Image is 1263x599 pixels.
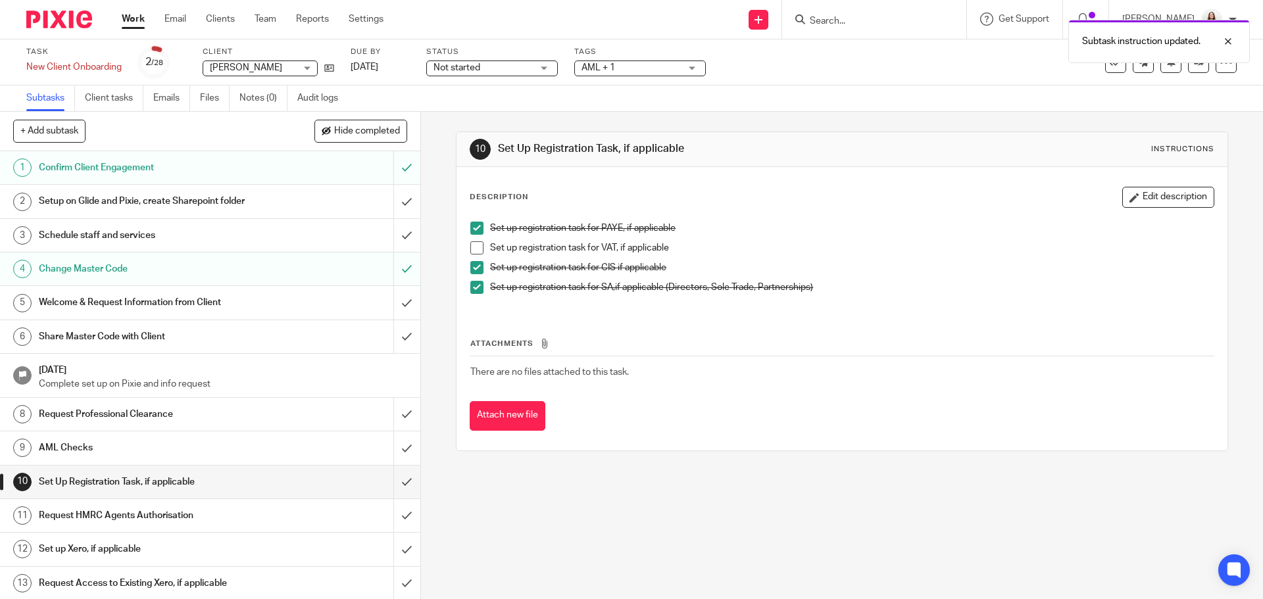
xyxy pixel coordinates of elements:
div: Instructions [1151,144,1214,155]
a: Team [255,12,276,26]
p: Subtask instruction updated. [1082,35,1201,48]
p: Set up registration task for VAT, if applicable [490,241,1213,254]
h1: Setup on Glide and Pixie, create Sharepoint folder [39,191,266,211]
div: 5 [13,294,32,312]
label: Client [203,47,334,57]
div: 10 [470,139,491,160]
a: Client tasks [85,85,143,111]
span: Not started [433,63,480,72]
a: Email [164,12,186,26]
h1: Request Access to Existing Xero, if applicable [39,573,266,593]
a: Emails [153,85,190,111]
p: Complete set up on Pixie and info request [39,377,407,391]
div: 1 [13,158,32,177]
h1: Welcome & Request Information from Client [39,293,266,312]
div: 13 [13,574,32,592]
div: New Client Onboarding [26,60,122,74]
h1: Request HMRC Agents Authorisation [39,506,266,525]
a: Files [200,85,230,111]
div: 6 [13,327,32,346]
div: 2 [145,55,163,70]
div: 10 [13,473,32,491]
h1: Change Master Code [39,259,266,279]
label: Due by [351,47,410,57]
span: Hide completed [334,126,400,137]
div: 2 [13,193,32,211]
span: [DATE] [351,62,378,72]
h1: Set Up Registration Task, if applicable [498,142,870,156]
h1: Share Master Code with Client [39,327,266,347]
p: Set up registration task for PAYE, if applicable [490,222,1213,235]
a: Reports [296,12,329,26]
span: Attachments [470,340,533,347]
button: Hide completed [314,120,407,142]
span: AML + 1 [582,63,615,72]
img: 2022.jpg [1201,9,1222,30]
span: There are no files attached to this task. [470,368,629,377]
label: Task [26,47,122,57]
div: 3 [13,226,32,245]
h1: Confirm Client Engagement [39,158,266,178]
p: Set up registration task for SA,if applicable (Directors, Sole Trade, Partnerships) [490,281,1213,294]
label: Tags [574,47,706,57]
div: 12 [13,540,32,558]
small: /28 [151,59,163,66]
div: 8 [13,405,32,423]
img: Pixie [26,11,92,28]
h1: Set up Xero, if applicable [39,539,266,559]
a: Work [122,12,145,26]
div: 4 [13,260,32,278]
h1: [DATE] [39,360,407,377]
button: Attach new file [470,401,545,431]
a: Subtasks [26,85,75,111]
p: Set up registration task for CIS if applicable [490,261,1213,274]
a: Settings [349,12,384,26]
label: Status [426,47,558,57]
span: [PERSON_NAME] [210,63,282,72]
h1: Schedule staff and services [39,226,266,245]
div: 9 [13,439,32,457]
p: Description [470,192,528,203]
button: Edit description [1122,187,1214,208]
a: Audit logs [297,85,348,111]
h1: Request Professional Clearance [39,404,266,424]
a: Clients [206,12,235,26]
h1: AML Checks [39,438,266,458]
button: + Add subtask [13,120,86,142]
div: 11 [13,506,32,525]
a: Notes (0) [239,85,287,111]
h1: Set Up Registration Task, if applicable [39,472,266,492]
